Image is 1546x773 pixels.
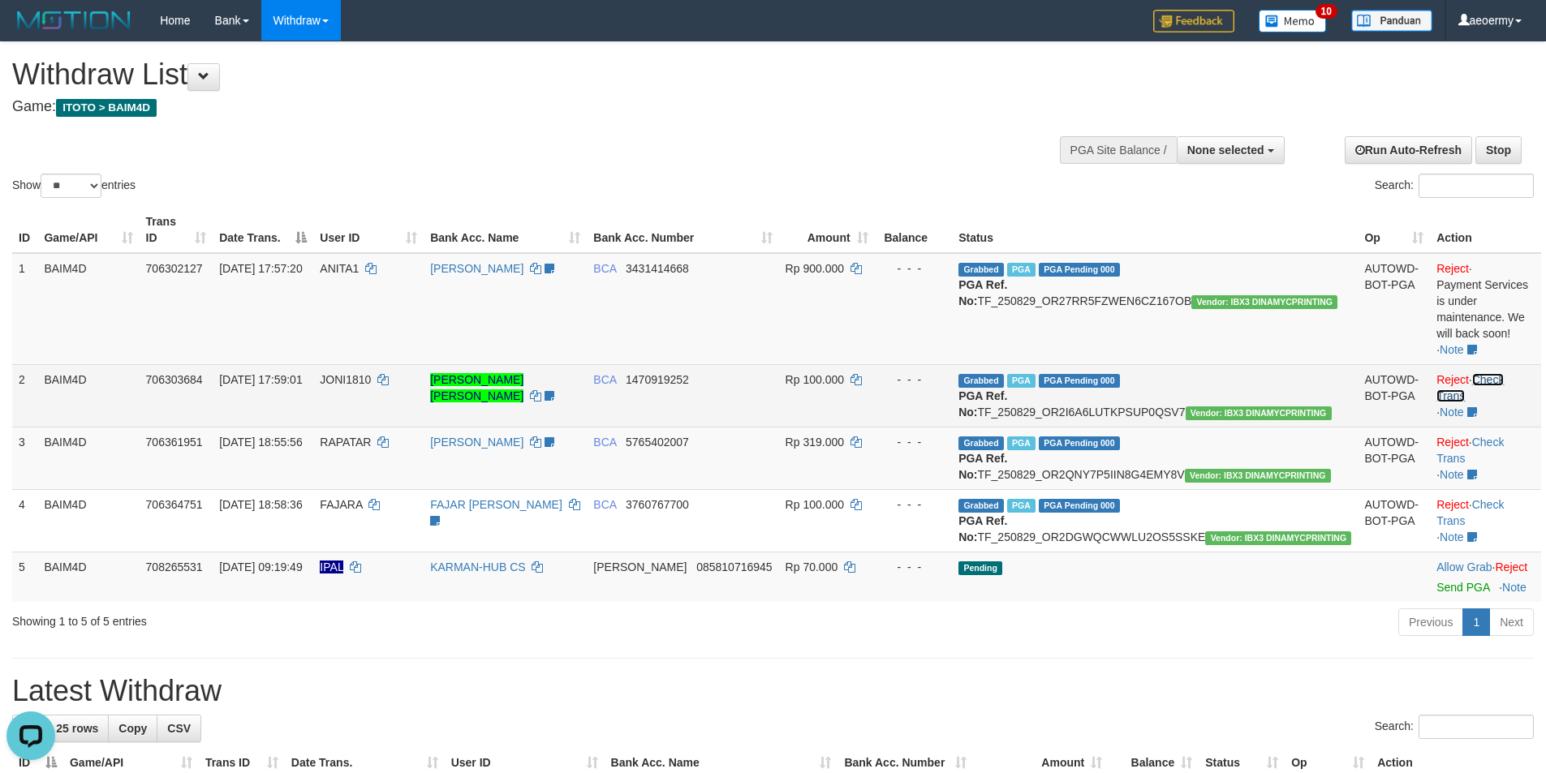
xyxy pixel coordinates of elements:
span: Marked by aeoyuva [1007,499,1036,513]
img: panduan.png [1351,10,1432,32]
b: PGA Ref. No: [958,389,1007,419]
span: [DATE] 17:57:20 [219,262,302,275]
a: Reject [1436,436,1469,449]
div: - - - [881,434,946,450]
td: 5 [12,552,37,602]
span: · [1436,560,1495,573]
h1: Latest Withdraw [12,675,1534,707]
span: 706302127 [146,262,203,275]
th: Status [952,207,1358,253]
span: FAJARA [320,498,362,511]
span: Marked by aeoyuva [1007,436,1036,450]
span: BCA [593,262,616,275]
div: PGA Site Balance / [1060,136,1177,164]
td: AUTOWD-BOT-PGA [1358,489,1430,552]
div: - - - [881,260,946,277]
span: Marked by aeoyuva [1007,374,1036,388]
td: BAIM4D [37,364,139,427]
div: Showing 1 to 5 of 5 entries [12,607,632,629]
span: Nama rekening ada tanda titik/strip, harap diedit [320,560,343,573]
span: Vendor URL: https://order2.1velocity.biz [1185,469,1331,483]
span: PGA Pending [1039,436,1120,450]
span: 706361951 [146,436,203,449]
span: Copy 1470919252 to clipboard [626,373,689,386]
select: Showentries [41,174,101,198]
a: 1 [1462,608,1490,636]
div: - - - [881,371,946,388]
td: · · [1430,427,1541,489]
a: KARMAN-HUB CS [430,560,525,573]
td: 1 [12,253,37,365]
span: Grabbed [958,499,1004,513]
span: Copy [118,722,147,735]
b: PGA Ref. No: [958,514,1007,543]
td: TF_250829_OR2I6A6LUTKPSUP0QSV7 [952,364,1358,427]
td: TF_250829_OR27RR5FZWEN6CZ167OB [952,253,1358,365]
td: 3 [12,427,37,489]
span: JONI1810 [320,373,371,386]
span: [DATE] 09:19:49 [219,560,302,573]
th: Date Trans.: activate to sort column descending [213,207,313,253]
span: Copy 085810716945 to clipboard [696,560,772,573]
span: Copy 3760767700 to clipboard [626,498,689,511]
td: · [1430,552,1541,602]
span: ANITA1 [320,262,359,275]
span: Vendor URL: https://order2.1velocity.biz [1205,531,1351,545]
th: Balance [875,207,953,253]
span: Pending [958,561,1002,575]
img: Button%20Memo.svg [1259,10,1327,32]
td: BAIM4D [37,427,139,489]
h1: Withdraw List [12,58,1014,91]
td: · · [1430,253,1541,365]
span: Vendor URL: https://order2.1velocity.biz [1186,406,1332,420]
span: Grabbed [958,263,1004,277]
span: PGA Pending [1039,499,1120,513]
span: ITOTO > BAIM4D [56,99,157,117]
span: Grabbed [958,374,1004,388]
td: · · [1430,364,1541,427]
span: None selected [1187,144,1264,157]
a: Check Trans [1436,436,1504,465]
div: Payment Services is under maintenance. We will back soon! [1436,277,1535,341]
th: ID [12,207,37,253]
a: Reject [1436,262,1469,275]
a: Note [1440,468,1464,481]
a: Send PGA [1436,581,1489,594]
span: BCA [593,373,616,386]
a: Reject [1436,498,1469,511]
img: MOTION_logo.png [12,8,136,32]
a: [PERSON_NAME] [430,262,523,275]
th: Amount: activate to sort column ascending [779,207,875,253]
a: Note [1440,343,1464,356]
a: [PERSON_NAME] [PERSON_NAME] [430,373,523,402]
span: [DATE] 18:58:36 [219,498,302,511]
a: Previous [1398,608,1463,636]
td: BAIM4D [37,489,139,552]
span: BCA [593,436,616,449]
a: Allow Grab [1436,560,1492,573]
span: RAPATAR [320,436,371,449]
span: Vendor URL: https://order2.1velocity.biz [1191,295,1337,309]
a: Check Trans [1436,498,1504,527]
th: Trans ID: activate to sort column ascending [140,207,213,253]
th: Bank Acc. Name: activate to sort column ascending [424,207,587,253]
span: PGA Pending [1039,374,1120,388]
span: [DATE] 18:55:56 [219,436,302,449]
span: BCA [593,498,616,511]
td: AUTOWD-BOT-PGA [1358,427,1430,489]
span: PGA Pending [1039,263,1120,277]
input: Search: [1419,174,1534,198]
td: 4 [12,489,37,552]
a: Run Auto-Refresh [1345,136,1472,164]
a: Reject [1436,373,1469,386]
th: Action [1430,207,1541,253]
span: Marked by aeoyuva [1007,263,1036,277]
th: Bank Acc. Number: activate to sort column ascending [587,207,778,253]
label: Search: [1375,715,1534,739]
input: Search: [1419,715,1534,739]
th: Op: activate to sort column ascending [1358,207,1430,253]
td: TF_250829_OR2DGWQCWWLU2OS5SSKE [952,489,1358,552]
span: Rp 319.000 [786,436,844,449]
span: Copy 3431414668 to clipboard [626,262,689,275]
a: Note [1440,406,1464,419]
